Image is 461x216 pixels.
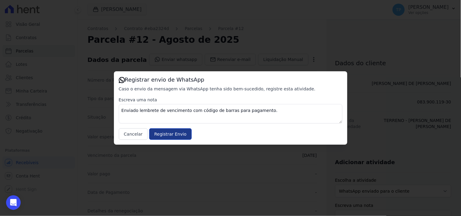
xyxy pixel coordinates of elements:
[119,86,342,92] p: Caso o envio da mensagem via WhatsApp tenha sido bem-sucedido, registre esta atividade.
[119,104,342,123] textarea: Enviado lembrete de vencimento com código de barras para pagamento.
[6,195,21,210] div: Open Intercom Messenger
[119,76,342,83] h3: Registrar envio de WhatsApp
[119,97,342,103] label: Escreva uma nota
[149,128,192,140] input: Registrar Envio
[119,128,148,140] button: Cancelar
